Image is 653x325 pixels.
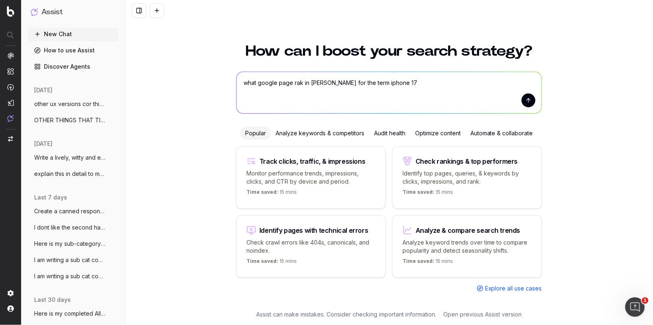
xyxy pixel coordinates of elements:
[416,158,518,165] div: Check rankings & top performers
[28,97,119,110] button: other ux versions cor this type of custo
[403,258,434,264] span: Time saved:
[34,240,106,248] span: Here is my sub-category content brief fo
[28,237,119,250] button: Here is my sub-category content brief fo
[403,189,453,199] p: 15 mins
[31,6,115,18] button: Assist
[28,221,119,234] button: I dont like the second half of this sent
[485,284,542,292] span: Explore all use cases
[466,127,538,140] div: Automate & collaborate
[34,207,106,215] span: Create a canned response from online fra
[34,140,52,148] span: [DATE]
[7,52,14,59] img: Analytics
[28,114,119,127] button: OTHER THINGS THAT TIE IN WITH THIS AUSSI
[34,86,52,94] span: [DATE]
[28,205,119,218] button: Create a canned response from online fra
[257,310,437,318] p: Assist can make mistakes. Consider checking important information.
[259,227,368,234] div: Identify pages with technical errors
[31,8,38,16] img: Assist
[7,305,14,312] img: My account
[246,189,278,195] span: Time saved:
[403,189,434,195] span: Time saved:
[369,127,410,140] div: Audit health
[28,151,119,164] button: Write a lively, witty and engaging meta
[34,100,106,108] span: other ux versions cor this type of custo
[7,100,14,106] img: Studio
[34,296,71,304] span: last 30 days
[237,72,542,113] textarea: what google page rak in [PERSON_NAME] for the term iphone 17
[41,6,63,18] h1: Assist
[410,127,466,140] div: Optimize content
[246,258,297,268] p: 15 mins
[28,60,119,73] a: Discover Agents
[477,284,542,292] a: Explore all use cases
[28,270,119,283] button: I am writing a sub cat content creation
[259,158,366,165] div: Track clicks, traffic, & impressions
[28,167,119,180] button: explain this in detail to me (ecommerce
[403,238,532,255] p: Analyze keyword trends over time to compare popularity and detect seasonality shifts.
[236,44,542,58] h1: How can I boost your search strategy?
[34,170,106,178] span: explain this in detail to me (ecommerce
[246,258,278,264] span: Time saved:
[240,127,271,140] div: Popular
[642,297,649,304] span: 1
[271,127,369,140] div: Analyze keywords & competitors
[34,272,106,280] span: I am writing a sub cat content creation
[403,169,532,186] p: Identify top pages, queries, & keywords by clicks, impressions, and rank.
[34,154,106,162] span: Write a lively, witty and engaging meta
[8,136,13,142] img: Switch project
[7,115,14,122] img: Assist
[34,116,106,124] span: OTHER THINGS THAT TIE IN WITH THIS AUSSI
[7,84,14,91] img: Activation
[246,189,297,199] p: 15 mins
[246,169,376,186] p: Monitor performance trends, impressions, clicks, and CTR by device and period.
[7,290,14,297] img: Setting
[34,193,67,201] span: last 7 days
[416,227,520,234] div: Analyze & compare search trends
[625,297,645,317] iframe: Intercom live chat
[28,44,119,57] a: How to use Assist
[444,310,522,318] a: Open previous Assist version
[34,223,106,232] span: I dont like the second half of this sent
[7,68,14,75] img: Intelligence
[28,28,119,41] button: New Chat
[34,256,106,264] span: I am writing a sub cat content creation
[28,307,119,320] button: Here is my completed All BBQs content pa
[403,258,453,268] p: 15 mins
[7,6,14,17] img: Botify logo
[246,238,376,255] p: Check crawl errors like 404s, canonicals, and noindex.
[28,253,119,266] button: I am writing a sub cat content creation
[34,310,106,318] span: Here is my completed All BBQs content pa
